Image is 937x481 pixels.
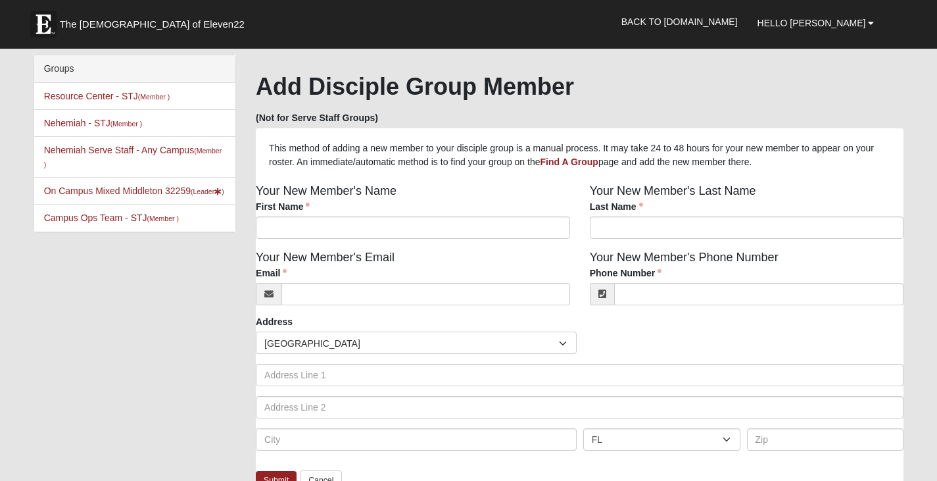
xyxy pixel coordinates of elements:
a: Back to [DOMAIN_NAME] [612,5,748,38]
label: Address [256,315,293,328]
input: Address Line 1 [256,364,903,386]
div: Groups [34,55,235,83]
span: This method of adding a new member to your disciple group is a manual process. It may take 24 to ... [269,143,874,167]
a: The [DEMOGRAPHIC_DATA] of Eleven22 [24,5,287,38]
a: On Campus Mixed Middleton 32259(Leader) [44,186,224,196]
span: The [DEMOGRAPHIC_DATA] of Eleven22 [60,18,245,31]
small: (Member ) [147,215,179,222]
a: Resource Center - STJ(Member ) [44,91,170,101]
small: (Member ) [110,120,142,128]
small: (Member ) [138,93,170,101]
a: Campus Ops Team - STJ(Member ) [44,213,179,223]
h1: Add Disciple Group Member [256,72,903,101]
div: Your New Member's Phone Number [580,249,914,315]
img: Eleven22 logo [30,11,57,38]
a: Nehemiah Serve Staff - Any Campus(Member ) [44,145,222,169]
div: Your New Member's Email [246,249,580,315]
span: page and add the new member there. [598,157,752,167]
label: First Name [256,200,310,213]
small: (Leader ) [191,188,224,195]
label: Email [256,266,287,280]
input: Zip [747,428,904,451]
h5: (Not for Serve Staff Groups) [256,113,903,124]
input: Address Line 2 [256,396,903,418]
span: Hello [PERSON_NAME] [757,18,866,28]
a: Hello [PERSON_NAME] [748,7,884,39]
a: Find A Group [541,157,598,167]
div: Your New Member's Name [246,182,580,249]
a: Nehemiah - STJ(Member ) [44,118,143,128]
label: Last Name [590,200,643,213]
div: Your New Member's Last Name [580,182,914,249]
span: [GEOGRAPHIC_DATA] [264,332,559,355]
label: Phone Number [590,266,662,280]
input: City [256,428,577,451]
